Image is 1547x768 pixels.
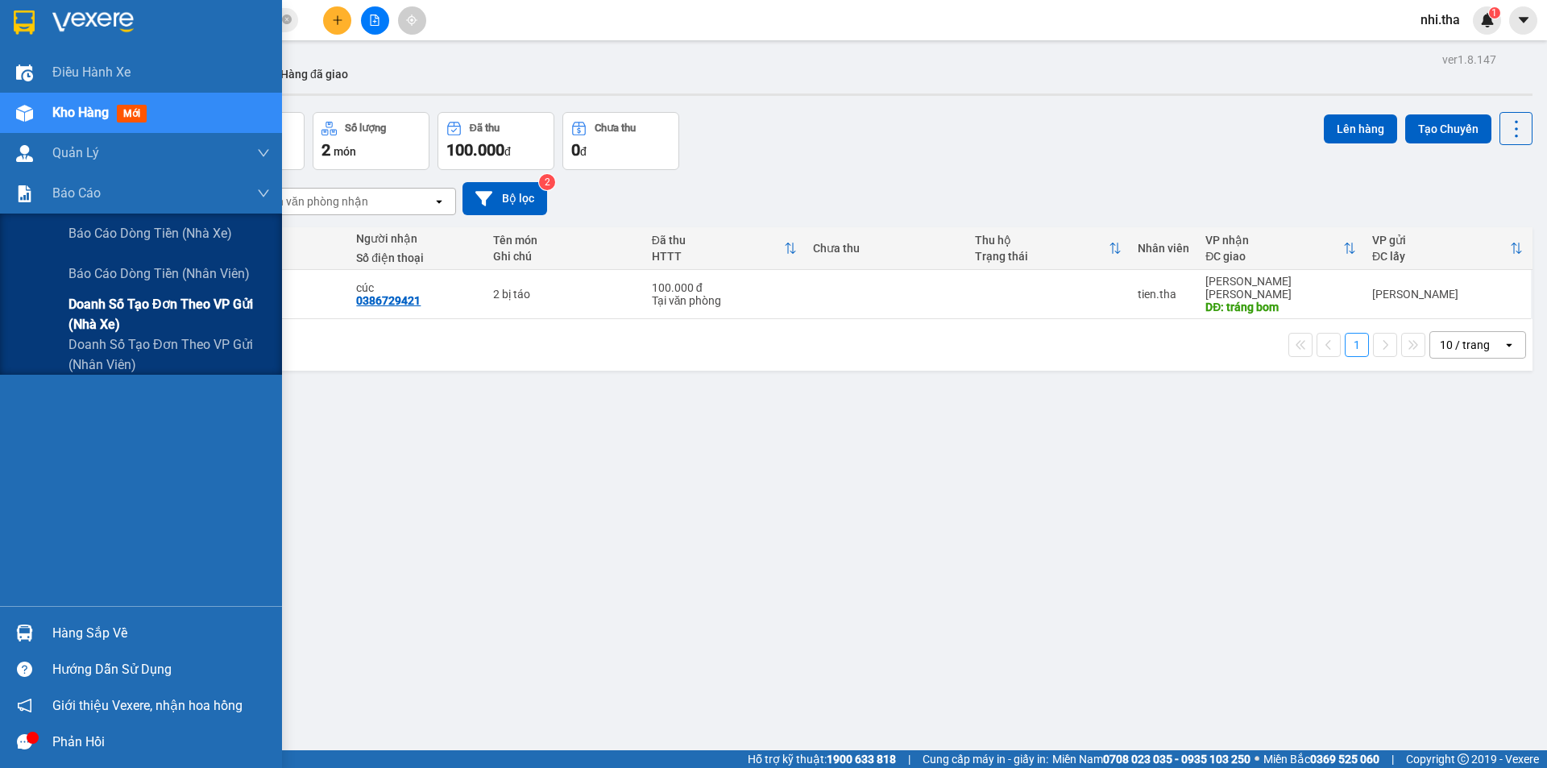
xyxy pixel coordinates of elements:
[1489,7,1500,19] sup: 1
[332,15,343,26] span: plus
[1103,753,1250,766] strong: 0708 023 035 - 0935 103 250
[52,695,243,716] span: Giới thiệu Vexere, nhận hoa hồng
[967,227,1130,270] th: Toggle SortBy
[438,112,554,170] button: Đã thu100.000đ
[52,730,270,754] div: Phản hồi
[14,10,35,35] img: logo-vxr
[345,122,386,134] div: Số lượng
[282,13,292,28] span: close-circle
[1372,288,1523,301] div: [PERSON_NAME]
[652,250,784,263] div: HTTT
[356,232,477,245] div: Người nhận
[52,105,109,120] span: Kho hàng
[493,288,636,301] div: 2 bị táo
[1255,756,1259,762] span: ⚪️
[1440,337,1490,353] div: 10 / trang
[268,55,361,93] button: Hàng đã giao
[52,658,270,682] div: Hướng dẫn sử dụng
[16,145,33,162] img: warehouse-icon
[117,105,147,122] span: mới
[52,143,99,163] span: Quản Lý
[470,122,500,134] div: Đã thu
[813,242,960,255] div: Chưa thu
[748,750,896,768] span: Hỗ trợ kỹ thuật:
[16,625,33,641] img: warehouse-icon
[356,251,477,264] div: Số điện thoại
[1138,242,1189,255] div: Nhân viên
[493,250,636,263] div: Ghi chú
[493,234,636,247] div: Tên món
[652,294,797,307] div: Tại văn phòng
[356,294,421,307] div: 0386729421
[52,621,270,646] div: Hàng sắp về
[1405,114,1491,143] button: Tạo Chuyến
[17,734,32,749] span: message
[356,281,477,294] div: cúc
[52,183,101,203] span: Báo cáo
[257,187,270,200] span: down
[323,6,351,35] button: plus
[652,234,784,247] div: Đã thu
[1408,10,1473,30] span: nhi.tha
[504,145,511,158] span: đ
[334,145,356,158] span: món
[1372,234,1510,247] div: VP gửi
[644,227,805,270] th: Toggle SortBy
[398,6,426,35] button: aim
[1205,250,1343,263] div: ĐC giao
[16,64,33,81] img: warehouse-icon
[595,122,636,134] div: Chưa thu
[1345,333,1369,357] button: 1
[975,234,1109,247] div: Thu hộ
[1503,338,1516,351] svg: open
[1205,301,1356,313] div: DĐ: tráng bom
[1310,753,1379,766] strong: 0369 525 060
[1197,227,1364,270] th: Toggle SortBy
[539,174,555,190] sup: 2
[282,15,292,24] span: close-circle
[17,662,32,677] span: question-circle
[369,15,380,26] span: file-add
[1052,750,1250,768] span: Miền Nam
[1480,13,1495,27] img: icon-new-feature
[1516,13,1531,27] span: caret-down
[1324,114,1397,143] button: Lên hàng
[68,294,270,334] span: Doanh số tạo đơn theo VP gửi (nhà xe)
[652,281,797,294] div: 100.000 đ
[1458,753,1469,765] span: copyright
[923,750,1048,768] span: Cung cấp máy in - giấy in:
[1263,750,1379,768] span: Miền Bắc
[1138,288,1189,301] div: tien.tha
[68,334,270,375] span: Doanh số tạo đơn theo VP gửi (nhân viên)
[68,223,232,243] span: Báo cáo dòng tiền (nhà xe)
[68,264,250,284] span: Báo cáo dòng tiền (nhân viên)
[16,105,33,122] img: warehouse-icon
[975,250,1109,263] div: Trạng thái
[1205,275,1356,301] div: [PERSON_NAME] [PERSON_NAME]
[446,140,504,160] span: 100.000
[908,750,910,768] span: |
[17,698,32,713] span: notification
[321,140,330,160] span: 2
[827,753,896,766] strong: 1900 633 818
[1372,250,1510,263] div: ĐC lấy
[1205,234,1343,247] div: VP nhận
[562,112,679,170] button: Chưa thu0đ
[462,182,547,215] button: Bộ lọc
[16,185,33,202] img: solution-icon
[52,62,131,82] span: Điều hành xe
[433,195,446,208] svg: open
[571,140,580,160] span: 0
[257,193,368,210] div: Chọn văn phòng nhận
[361,6,389,35] button: file-add
[1491,7,1497,19] span: 1
[1509,6,1537,35] button: caret-down
[313,112,429,170] button: Số lượng2món
[257,147,270,160] span: down
[406,15,417,26] span: aim
[580,145,587,158] span: đ
[1364,227,1531,270] th: Toggle SortBy
[1391,750,1394,768] span: |
[1442,51,1496,68] div: ver 1.8.147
